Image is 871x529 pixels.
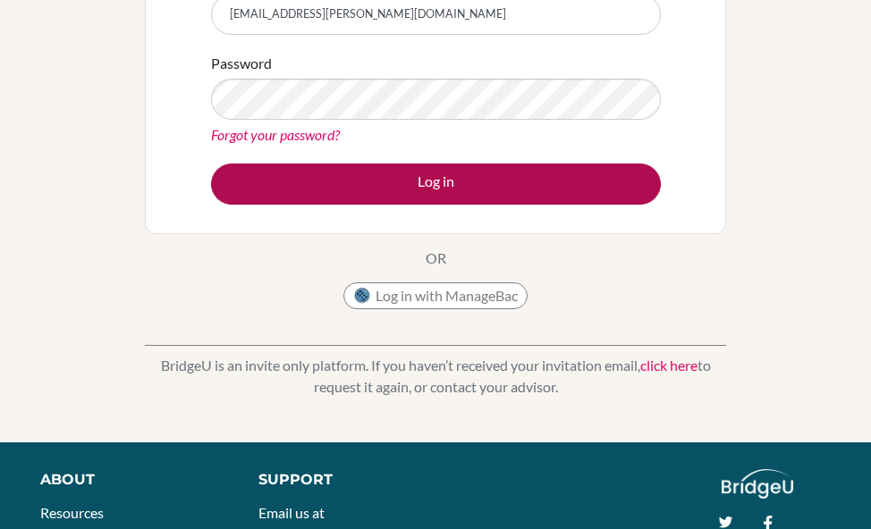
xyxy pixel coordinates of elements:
button: Log in with ManageBac [343,282,528,309]
div: Support [258,469,419,491]
a: click here [640,357,698,374]
a: Resources [40,504,104,521]
a: Forgot your password? [211,126,340,143]
p: OR [426,248,446,269]
img: logo_white@2x-f4f0deed5e89b7ecb1c2cc34c3e3d731f90f0f143d5ea2071677605dd97b5244.png [722,469,794,499]
div: About [40,469,218,491]
label: Password [211,53,272,74]
p: BridgeU is an invite only platform. If you haven’t received your invitation email, to request it ... [145,355,726,398]
button: Log in [211,164,661,205]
